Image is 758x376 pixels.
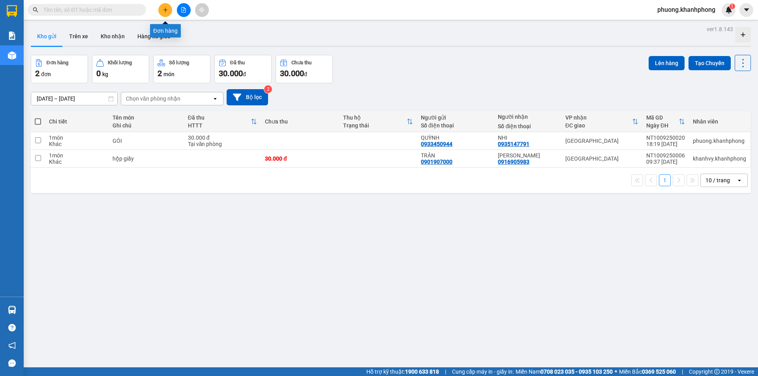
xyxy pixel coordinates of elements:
div: Trạng thái [343,122,407,129]
th: Toggle SortBy [339,111,417,132]
div: Số lượng [169,60,189,65]
div: LÂM NGỌC [498,152,557,159]
sup: 2 [264,85,272,93]
div: Thu hộ [343,114,407,121]
button: 1 [659,174,671,186]
div: Số điện thoại [498,123,557,129]
div: 30.000 đ [188,135,257,141]
div: 0935147791 [498,141,529,147]
span: 30.000 [280,69,304,78]
div: Số điện thoại [421,122,490,129]
div: Chưa thu [291,60,311,65]
strong: 0708 023 035 - 0935 103 250 [540,369,613,375]
div: Khác [49,159,104,165]
span: 0 [96,69,101,78]
div: Chưa thu [265,118,335,125]
span: 30.000 [219,69,243,78]
div: TRÂN [421,152,490,159]
div: Khác [49,141,104,147]
div: 0901907000 [421,159,452,165]
div: Ngày ĐH [646,122,679,129]
div: Chọn văn phòng nhận [126,95,180,103]
div: Đơn hàng [47,60,68,65]
div: phuong.khanhphong [693,138,746,144]
span: 2 [35,69,39,78]
button: plus [158,3,172,17]
span: caret-down [743,6,750,13]
button: Số lượng2món [153,55,210,83]
span: copyright [714,369,720,374]
button: Lên hàng [649,56,685,70]
div: Người gửi [421,114,490,121]
button: Đơn hàng2đơn [31,55,88,83]
span: Miền Nam [516,367,613,376]
img: logo-vxr [7,5,17,17]
div: 09:37 [DATE] [646,159,685,165]
div: 1 món [49,135,104,141]
div: HTTT [188,122,251,129]
span: Miền Bắc [619,367,676,376]
div: QUỲNH [421,135,490,141]
input: Tìm tên, số ĐT hoặc mã đơn [43,6,137,14]
strong: 0369 525 060 [642,369,676,375]
img: warehouse-icon [8,51,16,60]
div: Người nhận [498,114,557,120]
button: aim [195,3,209,17]
span: Cung cấp máy in - giấy in: [452,367,514,376]
div: GÓI [113,138,180,144]
div: [GEOGRAPHIC_DATA] [565,155,638,162]
div: NHI [498,135,557,141]
span: | [682,367,683,376]
button: Chưa thu30.000đ [276,55,333,83]
span: ⚪️ [615,370,617,373]
div: Nhân viên [693,118,746,125]
span: message [8,359,16,367]
span: phuong.khanhphong [651,5,722,15]
button: Đã thu30.000đ [214,55,272,83]
div: [GEOGRAPHIC_DATA] [565,138,638,144]
span: 1 [731,4,734,9]
span: search [33,7,38,13]
span: aim [199,7,205,13]
div: Khối lượng [108,60,132,65]
span: kg [102,71,108,77]
div: ĐC giao [565,122,632,129]
button: Kho gửi [31,27,63,46]
div: VP nhận [565,114,632,121]
th: Toggle SortBy [184,111,261,132]
div: khanhvy.khanhphong [693,155,746,162]
span: đơn [41,71,51,77]
button: Khối lượng0kg [92,55,149,83]
span: | [445,367,446,376]
div: Tạo kho hàng mới [735,27,751,43]
button: Trên xe [63,27,94,46]
div: 0916905983 [498,159,529,165]
div: Tên món [113,114,180,121]
th: Toggle SortBy [561,111,642,132]
button: Kho nhận [94,27,131,46]
svg: open [212,95,218,102]
span: file-add [181,7,186,13]
div: Đã thu [230,60,245,65]
button: Bộ lọc [227,89,268,105]
div: 18:19 [DATE] [646,141,685,147]
div: Mã GD [646,114,679,121]
div: NT1009250006 [646,152,685,159]
div: Tại văn phòng [188,141,257,147]
img: warehouse-icon [8,306,16,314]
span: plus [163,7,168,13]
div: Chi tiết [49,118,104,125]
input: Select a date range. [31,92,117,105]
div: 1 món [49,152,104,159]
div: 10 / trang [705,176,730,184]
span: notification [8,342,16,349]
img: solution-icon [8,32,16,40]
img: icon-new-feature [725,6,732,13]
button: caret-down [739,3,753,17]
span: đ [304,71,307,77]
div: Ghi chú [113,122,180,129]
th: Toggle SortBy [642,111,689,132]
sup: 1 [730,4,735,9]
div: 0933450944 [421,141,452,147]
span: đ [243,71,246,77]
